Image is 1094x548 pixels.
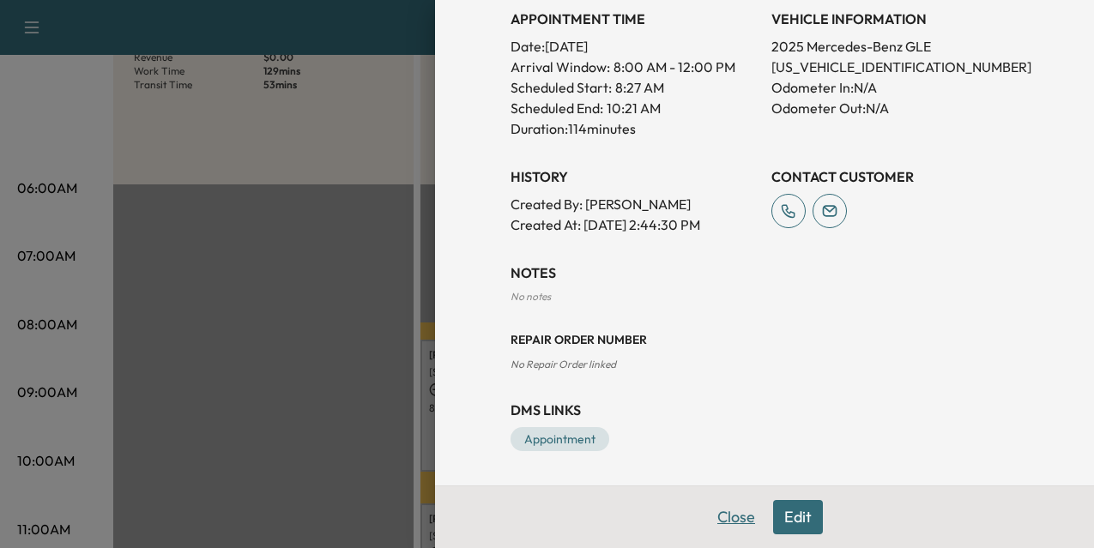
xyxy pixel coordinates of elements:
[771,9,1018,29] h3: VEHICLE INFORMATION
[771,166,1018,187] h3: CONTACT CUSTOMER
[771,57,1018,77] p: [US_VEHICLE_IDENTIFICATION_NUMBER]
[511,331,1018,348] h3: Repair Order number
[511,358,616,370] span: No Repair Order linked
[511,9,758,29] h3: APPOINTMENT TIME
[511,118,758,139] p: Duration: 114 minutes
[511,36,758,57] p: Date: [DATE]
[511,214,758,235] p: Created At : [DATE] 2:44:30 PM
[771,98,1018,118] p: Odometer Out: N/A
[511,98,603,118] p: Scheduled End:
[511,57,758,77] p: Arrival Window:
[607,98,661,118] p: 10:21 AM
[613,57,735,77] span: 8:00 AM - 12:00 PM
[511,166,758,187] h3: History
[771,36,1018,57] p: 2025 Mercedes-Benz GLE
[615,77,664,98] p: 8:27 AM
[511,77,612,98] p: Scheduled Start:
[706,500,766,534] button: Close
[511,262,1018,283] h3: NOTES
[511,290,1018,304] div: No notes
[771,77,1018,98] p: Odometer In: N/A
[773,500,823,534] button: Edit
[511,194,758,214] p: Created By : [PERSON_NAME]
[511,427,609,451] a: Appointment
[511,400,1018,420] h3: DMS Links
